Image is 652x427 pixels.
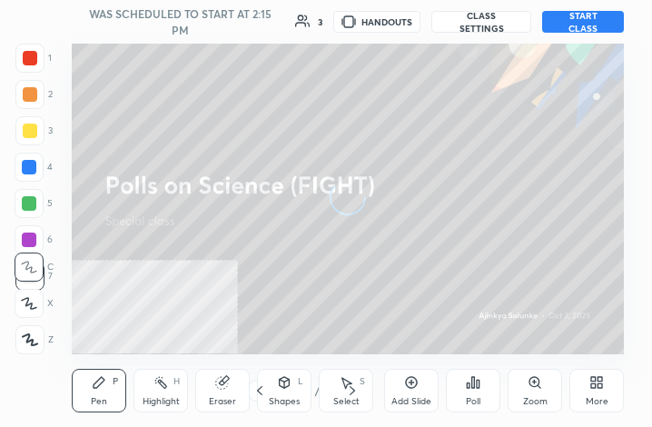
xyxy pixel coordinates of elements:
div: H [173,377,180,386]
div: Eraser [209,397,236,406]
div: Add Slide [391,397,431,406]
div: 4 [15,153,53,182]
div: Shapes [269,397,300,406]
div: More [586,397,608,406]
h5: WAS SCHEDULED TO START AT 2:15 PM [79,5,281,38]
div: P [113,377,118,386]
div: 3 [318,17,322,26]
div: L [298,377,303,386]
div: Pen [91,397,107,406]
div: Highlight [143,397,180,406]
div: 6 [15,225,53,254]
div: / [314,385,320,396]
div: Zoom [523,397,548,406]
div: X [15,289,54,318]
div: 3 [15,116,53,145]
div: Select [333,397,360,406]
div: S [360,377,365,386]
button: CLASS SETTINGS [431,11,531,33]
div: Z [15,325,54,354]
div: Poll [466,397,480,406]
div: 2 [15,80,53,109]
div: 5 [15,189,53,218]
div: 1 [15,44,52,73]
button: HANDOUTS [333,11,420,33]
button: START CLASS [542,11,624,33]
div: C [15,253,54,282]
